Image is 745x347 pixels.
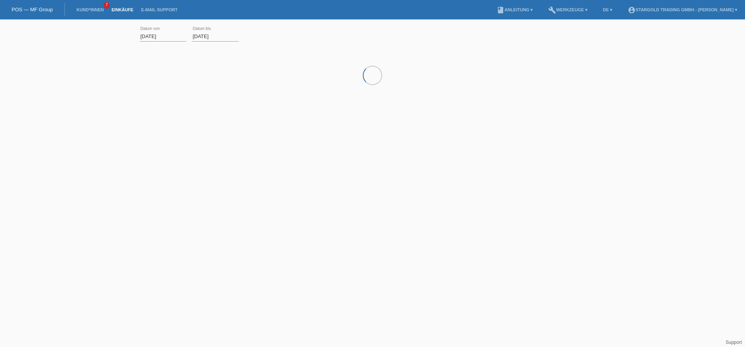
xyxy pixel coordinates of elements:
span: 7 [104,2,110,9]
a: POS — MF Group [12,7,53,12]
a: bookAnleitung ▾ [493,7,537,12]
a: account_circleStargold Trading GmbH - [PERSON_NAME] ▾ [624,7,741,12]
a: Support [726,340,742,345]
i: build [548,6,556,14]
a: buildWerkzeuge ▾ [544,7,591,12]
a: Einkäufe [107,7,137,12]
a: Kund*innen [73,7,107,12]
i: book [497,6,504,14]
a: E-Mail Support [137,7,182,12]
a: DE ▾ [599,7,616,12]
i: account_circle [628,6,636,14]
